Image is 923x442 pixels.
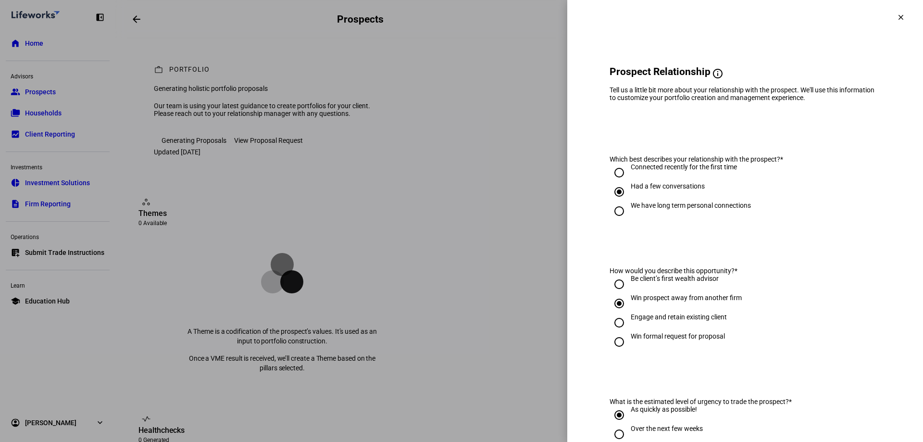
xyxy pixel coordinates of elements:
span: Why we ask [723,68,784,79]
div: Win formal request for proposal [631,332,725,340]
mat-icon: clear [897,13,905,22]
div: As quickly as possible! [631,405,697,413]
div: Engage and retain existing client [631,313,727,321]
mat-icon: info [712,68,723,79]
span: How would you describe this opportunity? [610,267,735,275]
div: Be client’s first wealth advisor [631,275,719,282]
span: What is the estimated level of urgency to trade the prospect? [610,398,789,405]
span: Which best describes your relationship with the prospect? [610,155,780,163]
span: Prospect Relationship [610,66,711,77]
div: Over the next few weeks [631,425,703,432]
div: Connected recently for the first time [631,163,737,171]
div: We have long term personal connections [631,202,751,209]
div: Had a few conversations [631,182,705,190]
div: Tell us a little bit more about your relationship with the prospect. We'll use this information t... [610,86,881,101]
div: Win prospect away from another firm [631,294,742,302]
